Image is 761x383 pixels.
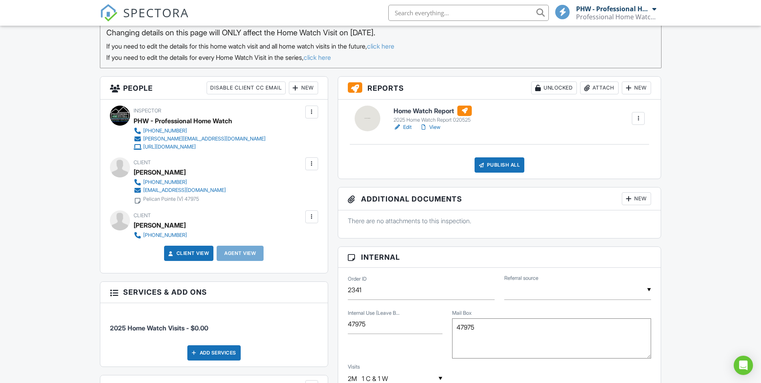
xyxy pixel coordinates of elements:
[134,231,187,239] a: [PHONE_NUMBER]
[134,143,266,151] a: [URL][DOMAIN_NAME]
[394,106,472,123] a: Home Watch Report 2025 Home Watch Report 020525
[622,192,651,205] div: New
[134,127,266,135] a: [PHONE_NUMBER]
[143,196,199,202] div: Pelican Pointe (V) 47975
[348,314,442,334] input: Internal Use (Leave Blank)
[110,309,318,339] li: Service: 2025 Home Watch Visits
[576,13,656,21] div: Professional Home Watch & Services LLC
[134,135,266,143] a: [PERSON_NAME][EMAIL_ADDRESS][DOMAIN_NAME]
[576,5,650,13] div: PHW - Professional Home Watch
[452,310,472,317] label: Mail Box
[143,144,196,150] div: [URL][DOMAIN_NAME]
[134,186,226,194] a: [EMAIL_ADDRESS][DOMAIN_NAME]
[348,310,400,317] label: Internal Use (Leave Blank)
[504,275,538,282] label: Referral source
[143,136,266,142] div: [PERSON_NAME][EMAIL_ADDRESS][DOMAIN_NAME]
[100,77,328,100] h3: People
[134,166,186,178] div: [PERSON_NAME]
[106,42,655,51] div: If you need to edit the details for this home watch visit and all home watch visits in the future,
[134,159,151,165] span: Client
[143,232,187,238] div: [PHONE_NUMBER]
[134,212,151,218] span: Client
[420,123,440,131] a: View
[143,187,226,194] div: [EMAIL_ADDRESS][DOMAIN_NAME]
[207,81,286,94] div: Disable Client CC Email
[123,4,189,21] span: SPECTORA
[134,108,161,114] span: Inspector
[452,318,651,359] textarea: Mail Box
[187,345,241,361] div: Add Services
[100,4,118,22] img: The Best Home Inspection Software - Spectora
[143,128,187,134] div: [PHONE_NUMBER]
[348,275,367,283] label: Order ID
[348,216,651,225] p: There are no attachments to this inspection.
[100,11,189,28] a: SPECTORA
[110,324,208,332] span: 2025 Home Watch Visits - $0.00
[531,81,577,94] div: Unlocked
[580,81,619,94] div: Attach
[622,81,651,94] div: New
[388,5,549,21] input: Search everything...
[134,219,186,231] div: [PERSON_NAME]
[100,282,328,303] h3: Services & Add ons
[338,247,661,268] h3: Internal
[134,115,232,127] div: PHW - Professional Home Watch
[734,356,753,375] div: Open Intercom Messenger
[106,53,655,62] div: If you need to edit the details for every Home Watch Visit in the series,
[338,187,661,210] h3: Additional Documents
[394,117,472,123] div: 2025 Home Watch Report 020525
[367,42,394,50] a: click here
[143,179,187,185] div: [PHONE_NUMBER]
[167,249,209,257] a: Client View
[348,363,360,371] label: Visits
[289,81,318,94] div: New
[134,178,226,186] a: [PHONE_NUMBER]
[106,28,375,37] span: Changing details on this page will ONLY affect the Home Watch Visit on [DATE].
[338,77,661,100] h3: Reports
[394,106,472,116] h6: Home Watch Report
[394,123,412,131] a: Edit
[304,53,331,61] a: click here
[475,157,525,173] div: Publish All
